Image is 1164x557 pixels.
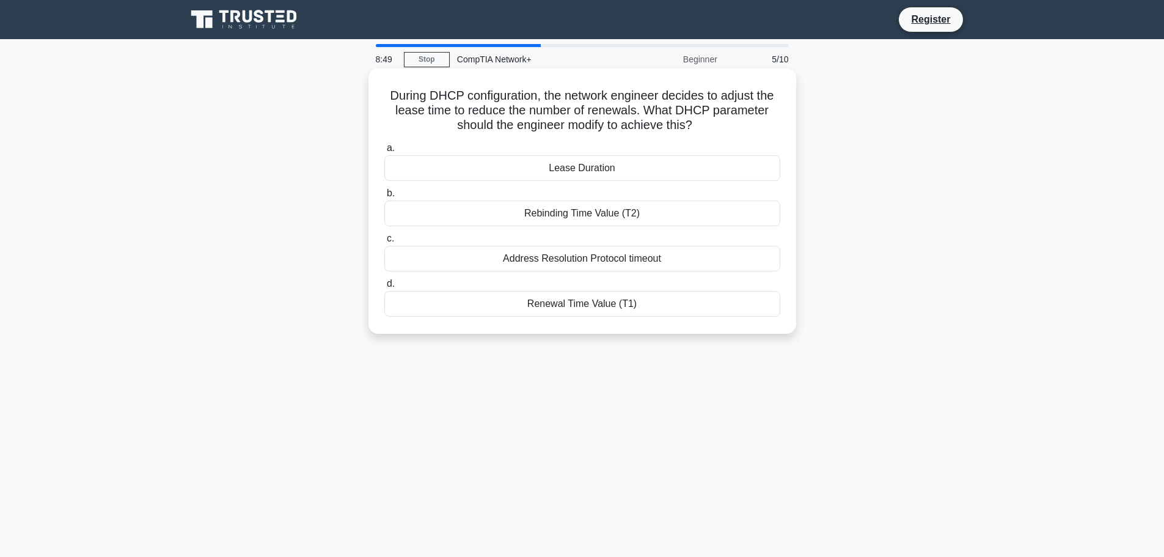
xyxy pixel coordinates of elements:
a: Register [904,12,957,27]
div: Beginner [618,47,725,72]
div: 5/10 [725,47,796,72]
h5: During DHCP configuration, the network engineer decides to adjust the lease time to reduce the nu... [383,88,781,133]
span: c. [387,233,394,243]
a: Stop [404,52,450,67]
span: b. [387,188,395,198]
div: Renewal Time Value (T1) [384,291,780,317]
span: d. [387,278,395,289]
span: a. [387,142,395,153]
div: Lease Duration [384,155,780,181]
div: CompTIA Network+ [450,47,618,72]
div: Address Resolution Protocol timeout [384,246,780,271]
div: Rebinding Time Value (T2) [384,201,780,226]
div: 8:49 [368,47,404,72]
